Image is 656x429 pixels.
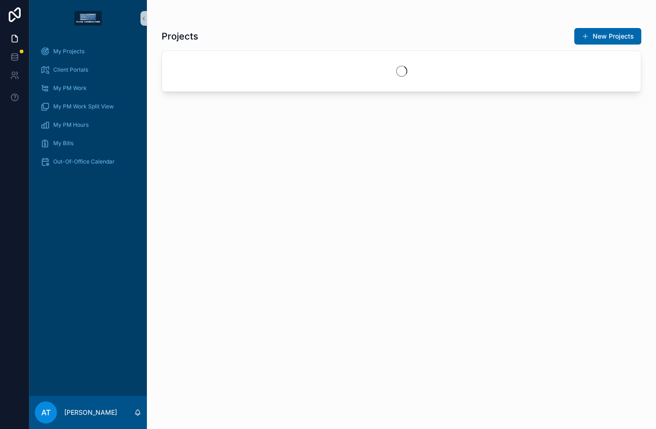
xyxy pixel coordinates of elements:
div: scrollable content [29,37,147,182]
p: [PERSON_NAME] [64,408,117,417]
span: AT [41,407,50,418]
a: My PM Work Split View [35,98,141,115]
span: My Bills [53,140,73,147]
a: Client Portals [35,62,141,78]
h1: Projects [162,30,198,43]
span: My PM Hours [53,121,89,129]
a: My Projects [35,43,141,60]
button: New Projects [574,28,641,45]
a: Out-Of-Office Calendar [35,153,141,170]
img: App logo [74,11,102,26]
span: Out-Of-Office Calendar [53,158,115,165]
span: My PM Work Split View [53,103,114,110]
a: My PM Hours [35,117,141,133]
span: My PM Work [53,85,87,92]
a: My PM Work [35,80,141,96]
a: My Bills [35,135,141,152]
span: Client Portals [53,66,88,73]
span: My Projects [53,48,84,55]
